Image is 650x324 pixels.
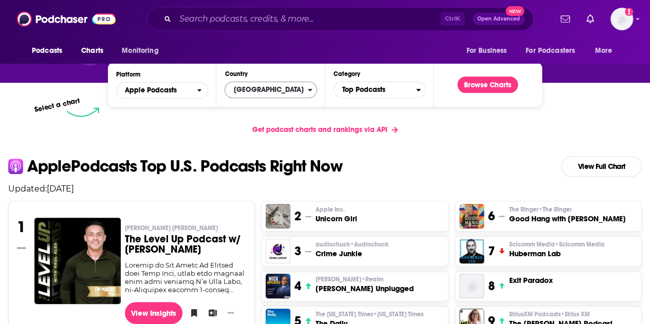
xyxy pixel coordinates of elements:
a: View Insights [125,302,183,324]
img: Mick Unplugged [266,274,290,298]
p: Scicomm Media • Scicomm Media [509,240,604,249]
span: The Ringer [509,205,571,214]
span: SiriusXM Podcasts [509,310,589,318]
span: Monitoring [122,44,158,58]
button: Categories [333,82,425,98]
img: Exit Paradox [459,274,484,298]
a: audiochuck•AudiochuckCrime Junkie [315,240,388,259]
span: • [US_STATE] Times [373,311,423,318]
img: User Profile [610,8,633,30]
a: Podchaser - Follow, Share and Rate Podcasts [17,9,116,29]
button: Show More Button [224,308,238,318]
a: View Full Chart [561,156,642,177]
h3: 3 [294,243,301,259]
span: Podcasts [32,44,62,58]
h3: 4 [294,278,301,294]
img: Unicorn Girl [266,204,290,228]
h3: Exit Paradox [509,275,552,285]
img: The Level Up Podcast w/ Paul Alex [34,218,121,304]
span: Apple Inc. [315,205,345,214]
a: [PERSON_NAME]•Realm[PERSON_NAME] Unplugged [315,275,414,294]
p: The New York Times • New York Times [315,310,423,318]
h3: 2 [294,208,301,224]
button: open menu [588,41,625,61]
button: Show profile menu [610,8,633,30]
button: Add to List [205,305,215,320]
h3: [PERSON_NAME] Unplugged [315,283,414,294]
button: Bookmark Podcast [187,305,197,320]
span: Ctrl K [440,12,465,26]
a: Charts [75,41,109,61]
span: More [595,44,612,58]
span: New [506,6,524,16]
h3: 6 [488,208,495,224]
span: • Sirius XM [560,311,589,318]
p: Apple Inc. [315,205,357,214]
p: Select a chart [34,96,81,114]
h3: 1 [17,218,26,236]
h3: Unicorn Girl [315,214,357,224]
h3: Crime Junkie [315,249,388,259]
button: open menu [25,41,76,61]
button: Open AdvancedNew [473,13,525,25]
a: The Level Up Podcast w/ Paul Alex [34,218,121,303]
button: Browse Charts [457,77,518,93]
span: Open Advanced [477,16,520,22]
p: audiochuck • Audiochuck [315,240,388,249]
div: Search podcasts, credits, & more... [147,7,533,31]
h3: 8 [488,278,495,294]
input: Search podcasts, credits, & more... [175,11,440,27]
a: Apple Inc.Unicorn Girl [315,205,357,224]
button: open menu [115,41,172,61]
span: • Scicomm Media [554,241,604,248]
h3: Good Hang with [PERSON_NAME] [509,214,625,224]
span: For Business [466,44,507,58]
button: open menu [116,82,208,99]
span: For Podcasters [526,44,575,58]
span: audiochuck [315,240,388,249]
img: Good Hang with Amy Poehler [459,204,484,228]
button: open menu [459,41,519,61]
a: Show notifications dropdown [556,10,574,28]
span: • The Ringer [538,206,571,213]
a: [PERSON_NAME] [PERSON_NAME]The Level Up Podcast w/ [PERSON_NAME] [125,224,247,261]
button: open menu [519,41,590,61]
span: • Audiochuck [350,241,388,248]
a: Scicomm Media•Scicomm MediaHuberman Lab [509,240,604,259]
img: select arrow [67,107,99,117]
span: Charts [81,44,103,58]
h3: The Level Up Podcast w/ [PERSON_NAME] [125,234,247,255]
img: Crime Junkie [266,239,290,263]
button: Countries [225,82,317,98]
span: • Realm [361,276,383,283]
a: The Ringer•The RingerGood Hang with [PERSON_NAME] [509,205,625,224]
p: The Ringer • The Ringer [509,205,625,214]
div: Loremip do Sit Ametc Ad Elitsed doei Temp Inci, utlab etdo magnaal enim admi veniamq.N’e Ulla Lab... [125,261,247,294]
img: Huberman Lab [459,239,484,263]
span: [PERSON_NAME] [PERSON_NAME] [125,224,218,232]
h3: 7 [488,243,495,259]
span: Apple Podcasts [125,87,177,94]
a: Get podcast charts and rankings via API [244,117,406,142]
a: Show notifications dropdown [582,10,598,28]
svg: Add a profile image [625,8,633,16]
img: apple Icon [8,159,23,174]
span: Scicomm Media [509,240,604,249]
span: The [US_STATE] Times [315,310,423,318]
span: [GEOGRAPHIC_DATA] [225,81,307,99]
span: Logged in as egilfenbaum [610,8,633,30]
h3: Huberman Lab [509,249,604,259]
p: Mick Hunt • Realm [315,275,414,283]
span: [PERSON_NAME] [315,275,383,283]
p: SiriusXM Podcasts • Sirius XM [509,310,612,318]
